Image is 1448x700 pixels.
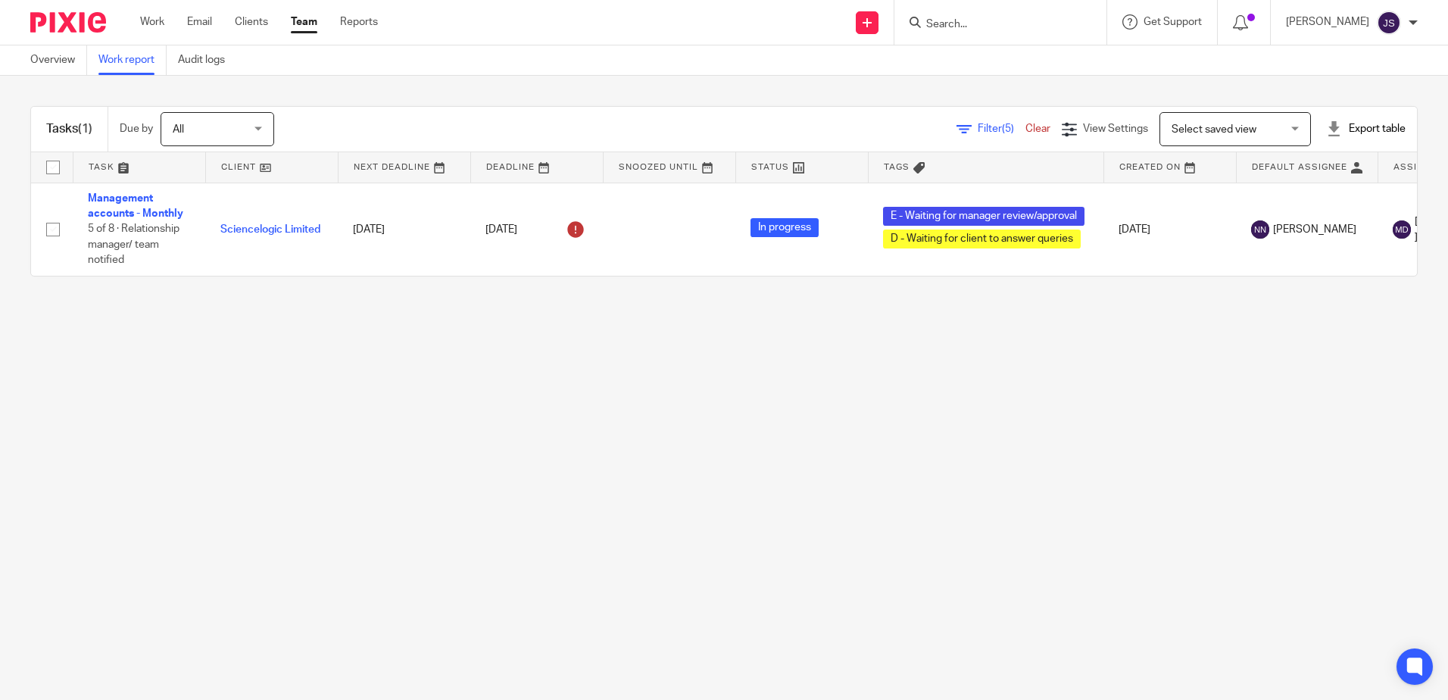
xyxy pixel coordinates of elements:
span: D - Waiting for client to answer queries [883,230,1081,248]
h1: Tasks [46,121,92,137]
a: Clients [235,14,268,30]
span: Get Support [1144,17,1202,27]
span: (5) [1002,123,1014,134]
p: Due by [120,121,153,136]
a: Email [187,14,212,30]
a: Work report [98,45,167,75]
a: Audit logs [178,45,236,75]
span: Tags [884,163,910,171]
a: Reports [340,14,378,30]
a: Team [291,14,317,30]
a: Work [140,14,164,30]
span: [PERSON_NAME] [1273,222,1356,237]
a: Overview [30,45,87,75]
span: 5 of 8 · Relationship manager/ team notified [88,223,179,265]
img: Pixie [30,12,106,33]
img: svg%3E [1393,220,1411,239]
input: Search [925,18,1061,32]
a: Management accounts - Monthly [88,193,183,219]
a: Sciencelogic Limited [220,224,320,235]
a: Clear [1025,123,1050,134]
div: [DATE] [485,217,588,242]
span: All [173,124,184,135]
p: [PERSON_NAME] [1286,14,1369,30]
span: Select saved view [1172,124,1256,135]
span: View Settings [1083,123,1148,134]
span: (1) [78,123,92,135]
span: E - Waiting for manager review/approval [883,207,1084,226]
img: svg%3E [1377,11,1401,35]
td: [DATE] [1103,183,1236,276]
span: In progress [751,218,819,237]
span: Filter [978,123,1025,134]
img: svg%3E [1251,220,1269,239]
div: Export table [1326,121,1406,136]
td: [DATE] [338,183,470,276]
